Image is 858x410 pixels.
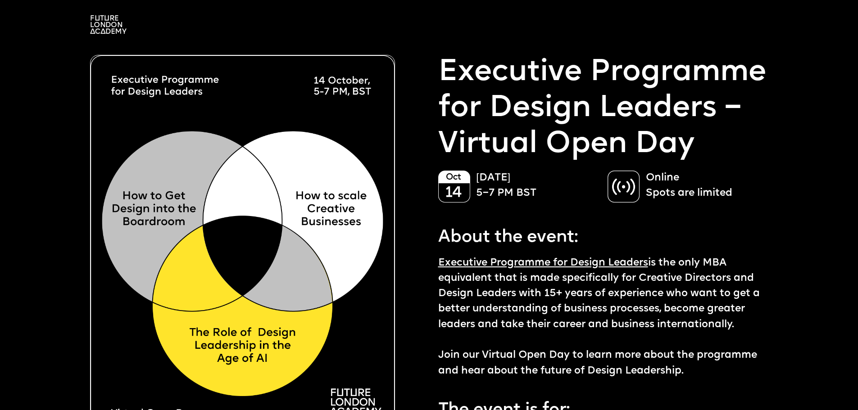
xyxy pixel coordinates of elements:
[90,15,127,34] img: A logo saying in 3 lines: Future London Academy
[476,171,598,202] p: [DATE] 5–7 PM BST
[438,258,648,268] a: Executive Programme for Design Leaders
[438,55,777,163] p: Executive Programme for Design Leaders – Virtual Open Day
[438,256,777,379] p: is the only MBA equivalent that is made specifically for Creative Directors and Design Leaders wi...
[438,220,777,250] p: About the event:
[646,171,768,202] p: Online Spots are limited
